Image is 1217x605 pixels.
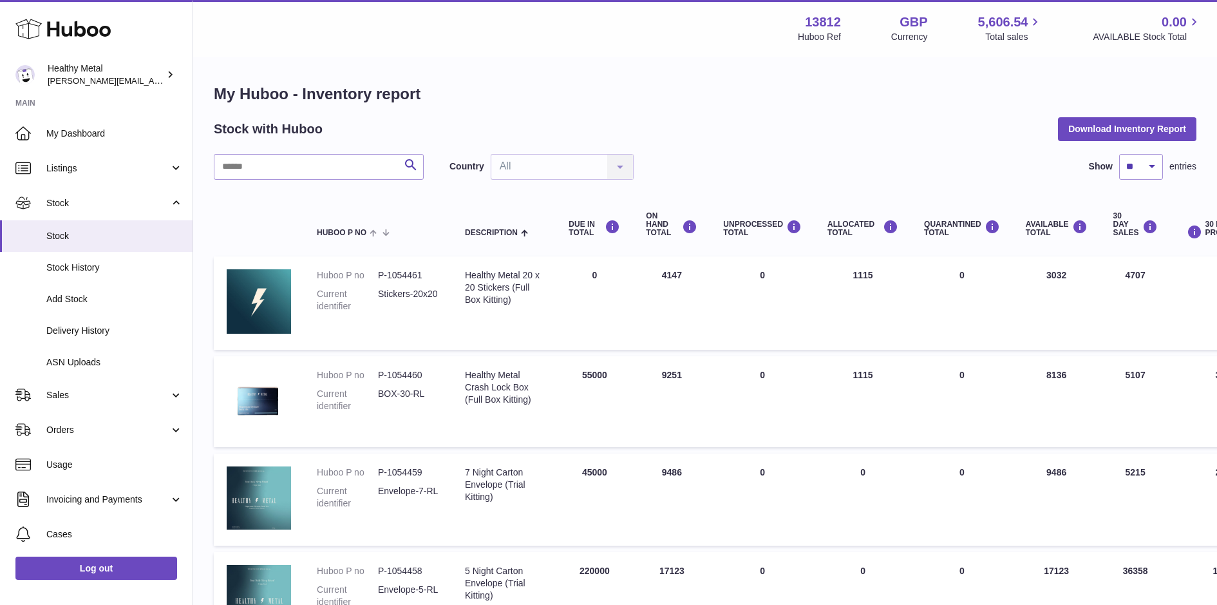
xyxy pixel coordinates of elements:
div: 30 DAY SALES [1113,212,1158,238]
img: product image [227,369,291,431]
h1: My Huboo - Inventory report [214,84,1196,104]
span: 0.00 [1162,14,1187,31]
span: Sales [46,389,169,401]
dd: P-1054460 [378,369,439,381]
a: Log out [15,557,177,580]
div: UNPROCESSED Total [723,220,802,237]
span: 0 [959,270,965,280]
div: Huboo Ref [798,31,841,43]
div: ALLOCATED Total [827,220,898,237]
label: Show [1089,160,1113,173]
dt: Current identifier [317,388,378,412]
span: ASN Uploads [46,356,183,369]
span: Add Stock [46,293,183,305]
strong: 13812 [805,14,841,31]
span: 0 [959,370,965,380]
span: AVAILABLE Stock Total [1093,31,1202,43]
div: 7 Night Carton Envelope (Trial Kitting) [465,466,543,503]
dd: P-1054458 [378,565,439,577]
img: product image [227,466,291,530]
span: 0 [959,566,965,576]
span: Listings [46,162,169,175]
dt: Huboo P no [317,269,378,282]
span: My Dashboard [46,128,183,140]
div: Healthy Metal Crash Lock Box (Full Box Kitting) [465,369,543,406]
span: Stock History [46,262,183,274]
span: 0 [959,467,965,477]
span: Total sales [985,31,1042,43]
td: 0 [710,454,815,546]
td: 8136 [1013,356,1100,447]
span: Huboo P no [317,229,366,237]
div: 5 Night Carton Envelope (Trial Kitting) [465,565,543,602]
dt: Huboo P no [317,466,378,479]
dd: BOX-30-RL [378,388,439,412]
dt: Huboo P no [317,565,378,577]
span: Stock [46,197,169,209]
td: 0 [710,256,815,350]
div: ON HAND Total [646,212,697,238]
dd: Envelope-7-RL [378,485,439,510]
dd: P-1054461 [378,269,439,282]
td: 5215 [1100,454,1171,546]
td: 3032 [1013,256,1100,350]
span: entries [1169,160,1196,173]
dt: Huboo P no [317,369,378,381]
span: Orders [46,424,169,436]
td: 4707 [1100,256,1171,350]
td: 55000 [556,356,633,447]
td: 4147 [633,256,710,350]
td: 0 [815,454,911,546]
div: QUARANTINED Total [924,220,1000,237]
span: Invoicing and Payments [46,494,169,506]
div: Healthy Metal 20 x 20 Stickers (Full Box Kitting) [465,269,543,306]
h2: Stock with Huboo [214,120,323,138]
div: Currency [891,31,928,43]
td: 9486 [633,454,710,546]
img: product image [227,269,291,334]
td: 1115 [815,356,911,447]
span: Stock [46,230,183,242]
td: 9486 [1013,454,1100,546]
dd: Stickers-20x20 [378,288,439,312]
td: 0 [710,356,815,447]
td: 45000 [556,454,633,546]
span: [PERSON_NAME][EMAIL_ADDRESS][DOMAIN_NAME] [48,75,258,86]
td: 9251 [633,356,710,447]
div: Healthy Metal [48,62,164,87]
span: Cases [46,528,183,541]
td: 1115 [815,256,911,350]
button: Download Inventory Report [1058,117,1196,140]
strong: GBP [900,14,927,31]
span: Description [465,229,518,237]
dd: P-1054459 [378,466,439,479]
label: Country [449,160,484,173]
dt: Current identifier [317,288,378,312]
a: 0.00 AVAILABLE Stock Total [1093,14,1202,43]
span: Usage [46,459,183,471]
dt: Current identifier [317,485,378,510]
div: DUE IN TOTAL [569,220,620,237]
a: 5,606.54 Total sales [978,14,1043,43]
div: AVAILABLE Total [1026,220,1088,237]
span: Delivery History [46,325,183,337]
td: 5107 [1100,356,1171,447]
img: jose@healthy-metal.com [15,65,35,84]
span: 5,606.54 [978,14,1028,31]
td: 0 [556,256,633,350]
